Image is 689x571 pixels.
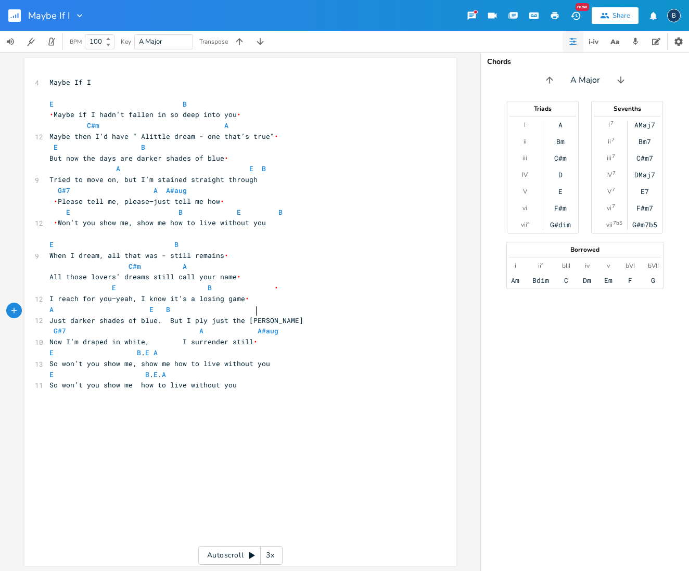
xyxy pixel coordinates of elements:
span: A [116,164,120,173]
div: Bm [556,137,565,146]
span: A [199,326,203,335]
span: E [66,207,70,217]
div: Chords [487,58,683,66]
span: \u2028 [49,110,54,119]
span: A Major [570,74,600,86]
span: \u2028 [245,294,249,303]
div: boywells [667,9,681,22]
div: G#dim [550,220,571,229]
div: I [524,121,526,129]
sup: 7 [612,202,615,211]
div: ii [524,137,527,146]
span: Please tell me, please—just tell me how [49,197,420,217]
span: C#m [129,262,141,271]
div: Transpose [199,38,228,45]
span: E [49,370,54,379]
span: E [249,164,253,173]
div: G#m7b5 [632,220,657,229]
span: When I dream, all that was - still remains [49,251,237,260]
div: V [523,187,527,196]
span: A Major [139,37,162,46]
sup: 7b5 [613,219,622,227]
div: AMaj7 [634,121,655,129]
div: BPM [70,39,82,45]
span: A#aug [166,186,187,195]
span: E [154,370,158,379]
div: C [564,276,568,284]
sup: 7 [611,136,615,144]
span: . . [49,370,166,379]
div: V [607,187,611,196]
span: \u2028 [224,153,228,163]
span: Maybe then I’d have “ Alittle dream - one that’s true” [49,132,278,141]
div: iii [522,154,527,162]
div: Bm7 [639,137,651,146]
div: Borrowed [507,246,663,253]
div: F [628,276,632,284]
span: B [262,164,266,173]
span: So won’t you show me, show me how to live without you [49,359,270,368]
span: Maybe If I [28,11,70,20]
span: So won’t you show me how to live without you [49,380,237,390]
div: iii [607,154,611,162]
div: Share [613,11,630,20]
span: Won’t you show me, show me how to live without you [49,218,266,227]
span: B [145,370,149,379]
div: DMaj7 [634,171,655,179]
div: Dm [583,276,591,284]
span: Tried to move on, but I’m stained straight through [49,175,258,184]
span: B [174,240,178,249]
div: Bdim [532,276,549,284]
span: Now I’m draped in white, I surrender still [49,337,274,346]
span: B [208,283,212,292]
span: I reach for you—yeah, I know it’s a losing game [49,294,249,303]
span: Just darker shades of blue. But I ply just the [PERSON_NAME] [49,316,303,325]
span: E [49,240,54,249]
span: \u2028 [220,197,224,206]
span: E [49,99,54,109]
button: Share [592,7,639,24]
span: B [166,305,170,314]
span: A [154,186,158,195]
div: i [515,262,516,270]
div: vii [606,220,613,229]
span: G#7 [58,186,70,195]
span: B [183,99,187,109]
div: iv [585,262,590,270]
span: \u2028 [253,337,258,346]
div: ii [608,137,611,146]
div: Triads [507,106,578,112]
span: E [237,207,241,217]
span: A [224,121,228,130]
div: Sevenths [592,106,662,112]
span: E [145,348,149,357]
span: G#7 [54,326,66,335]
div: bIII [562,262,570,270]
div: F#m7 [636,204,653,212]
span: A#aug [258,326,278,335]
button: New [565,6,586,25]
span: B [178,207,183,217]
div: C#m7 [636,154,653,162]
div: IV [606,171,612,179]
span: \u2028 [237,272,241,281]
span: E [49,348,54,357]
span: A [162,370,166,379]
div: D [558,171,563,179]
sup: 7 [612,152,615,161]
span: E [149,305,154,314]
div: 3x [261,546,279,565]
button: B [667,4,681,28]
span: A [183,262,187,271]
div: vii° [521,220,529,229]
div: F#m [554,204,567,212]
div: E7 [641,187,649,196]
span: All those lovers’ dreams still call your name [49,272,420,292]
div: ii° [538,262,543,270]
div: Am [511,276,519,284]
div: bVI [626,262,635,270]
span: B [141,142,145,152]
span: \u2028 [54,218,58,227]
sup: 7 [610,119,614,127]
div: Key [121,38,131,45]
